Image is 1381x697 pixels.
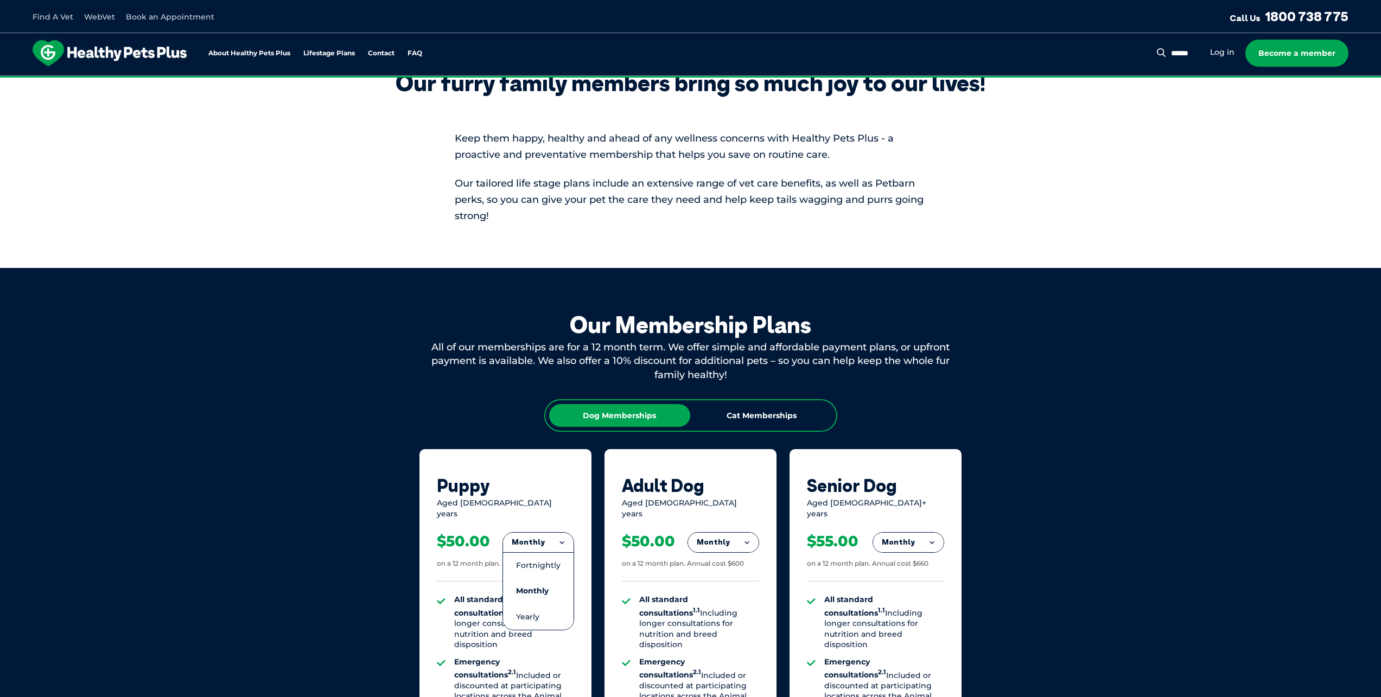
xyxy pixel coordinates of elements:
strong: Emergency consultations [639,657,701,680]
div: Cat Memberships [691,404,832,427]
a: Contact [368,50,394,57]
button: Monthly [503,533,574,552]
div: on a 12 month plan. Annual cost $660 [807,559,928,568]
li: Monthly [503,578,574,604]
a: FAQ [408,50,422,57]
strong: Emergency consultations [824,657,886,680]
strong: Emergency consultations [454,657,516,680]
strong: All standard consultations [639,594,700,617]
div: Our Membership Plans [419,311,962,338]
div: $50.00 [437,532,490,551]
a: Become a member [1245,40,1348,67]
span: Our tailored life stage plans include an extensive range of vet care benefits, as well as Petbarn... [455,177,924,222]
div: on a 12 month plan. Annual cost $600 [437,559,559,568]
div: Our furry family members bring so much joy to our lives! [396,69,985,97]
img: hpp-logo [33,40,187,66]
div: Adult Dog [622,475,759,496]
sup: 2.1 [508,669,516,676]
div: Senior Dog [807,475,944,496]
li: Including longer consultations for nutrition and breed disposition [824,594,944,650]
li: Fortnightly [503,552,574,578]
a: Find A Vet [33,12,73,22]
li: Including longer consultations for nutrition and breed disposition [639,594,759,650]
sup: 2.1 [878,669,886,676]
a: Lifestage Plans [303,50,355,57]
a: About Healthy Pets Plus [208,50,290,57]
button: Search [1155,47,1168,58]
div: Aged [DEMOGRAPHIC_DATA] years [622,498,759,519]
div: on a 12 month plan. Annual cost $600 [622,559,744,568]
div: Aged [DEMOGRAPHIC_DATA] years [437,498,574,519]
div: $55.00 [807,532,858,551]
strong: All standard consultations [824,594,885,617]
div: Aged [DEMOGRAPHIC_DATA]+ years [807,498,944,519]
span: Keep them happy, healthy and ahead of any wellness concerns with Healthy Pets Plus - a proactive ... [455,132,894,161]
li: Yearly [503,604,574,630]
span: Proactive, preventative wellness program designed to keep your pet healthier and happier for longer [488,76,893,86]
a: Call Us1800 738 775 [1230,8,1348,24]
sup: 1.1 [693,606,700,614]
sup: 2.1 [693,669,701,676]
button: Monthly [688,533,759,552]
strong: All standard consultations [454,594,515,617]
li: Including longer consultations for nutrition and breed disposition [454,594,574,650]
div: Puppy [437,475,574,496]
a: Book an Appointment [126,12,214,22]
sup: 1.1 [878,606,885,614]
a: Log in [1210,47,1234,57]
div: Dog Memberships [549,404,690,427]
span: Call Us [1230,12,1261,23]
a: WebVet [84,12,115,22]
button: Monthly [873,533,944,552]
div: $50.00 [622,532,675,551]
div: All of our memberships are for a 12 month term. We offer simple and affordable payment plans, or ... [419,341,962,382]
